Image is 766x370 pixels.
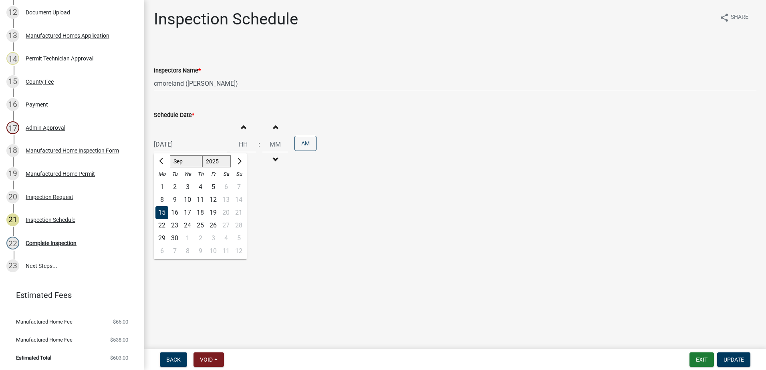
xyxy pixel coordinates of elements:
[207,168,220,181] div: Fr
[168,206,181,219] div: 16
[154,136,227,153] input: mm/dd/yyyy
[155,245,168,257] div: Monday, October 6, 2025
[230,136,256,153] input: Hours
[181,219,194,232] div: Wednesday, September 24, 2025
[207,193,220,206] div: 12
[168,193,181,206] div: 9
[168,193,181,206] div: Tuesday, September 9, 2025
[200,356,213,363] span: Void
[168,232,181,245] div: Tuesday, September 30, 2025
[181,181,194,193] div: Wednesday, September 3, 2025
[194,168,207,181] div: Th
[26,10,70,15] div: Document Upload
[256,140,262,149] div: :
[6,237,19,249] div: 22
[168,245,181,257] div: Tuesday, October 7, 2025
[194,219,207,232] div: 25
[713,10,755,25] button: shareShare
[170,155,202,167] select: Select month
[113,319,128,324] span: $65.00
[154,113,194,118] label: Schedule Date
[155,206,168,219] div: Monday, September 15, 2025
[194,232,207,245] div: Thursday, October 2, 2025
[262,136,288,153] input: Minutes
[194,232,207,245] div: 2
[168,206,181,219] div: Tuesday, September 16, 2025
[154,10,298,29] h1: Inspection Schedule
[6,121,19,134] div: 17
[26,56,93,61] div: Permit Technician Approval
[194,245,207,257] div: 9
[232,168,245,181] div: Su
[181,232,194,245] div: 1
[154,68,201,74] label: Inspectors Name
[6,259,19,272] div: 23
[207,219,220,232] div: Friday, September 26, 2025
[724,356,744,363] span: Update
[207,232,220,245] div: Friday, October 3, 2025
[6,6,19,19] div: 12
[194,245,207,257] div: Thursday, October 9, 2025
[194,181,207,193] div: Thursday, September 4, 2025
[207,181,220,193] div: Friday, September 5, 2025
[155,206,168,219] div: 15
[110,355,128,360] span: $603.00
[207,181,220,193] div: 5
[194,219,207,232] div: Thursday, September 25, 2025
[181,232,194,245] div: Wednesday, October 1, 2025
[155,232,168,245] div: 29
[194,206,207,219] div: 18
[6,52,19,65] div: 14
[168,219,181,232] div: 23
[16,337,73,342] span: Manufactured Home Fee
[168,245,181,257] div: 7
[26,240,77,246] div: Complete Inspection
[207,206,220,219] div: 19
[194,352,224,367] button: Void
[26,171,95,177] div: Manufactured Home Permit
[155,168,168,181] div: Mo
[155,181,168,193] div: Monday, September 1, 2025
[689,352,714,367] button: Exit
[181,206,194,219] div: Wednesday, September 17, 2025
[207,245,220,257] div: Friday, October 10, 2025
[6,75,19,88] div: 15
[168,219,181,232] div: Tuesday, September 23, 2025
[160,352,187,367] button: Back
[155,232,168,245] div: Monday, September 29, 2025
[194,193,207,206] div: Thursday, September 11, 2025
[220,168,232,181] div: Sa
[194,206,207,219] div: Thursday, September 18, 2025
[155,193,168,206] div: 8
[6,167,19,180] div: 19
[194,193,207,206] div: 11
[207,245,220,257] div: 10
[717,352,750,367] button: Update
[194,181,207,193] div: 4
[181,245,194,257] div: Wednesday, October 8, 2025
[181,193,194,206] div: Wednesday, September 10, 2025
[234,155,244,168] button: Next month
[207,206,220,219] div: Friday, September 19, 2025
[294,136,316,151] button: AM
[155,219,168,232] div: 22
[26,217,75,223] div: Inspection Schedule
[181,219,194,232] div: 24
[16,355,51,360] span: Estimated Total
[181,206,194,219] div: 17
[181,245,194,257] div: 8
[207,219,220,232] div: 26
[6,191,19,203] div: 20
[6,98,19,111] div: 16
[155,193,168,206] div: Monday, September 8, 2025
[168,232,181,245] div: 30
[731,13,748,22] span: Share
[26,79,54,84] div: County Fee
[168,168,181,181] div: Tu
[202,155,231,167] select: Select year
[26,125,65,131] div: Admin Approval
[207,193,220,206] div: Friday, September 12, 2025
[181,181,194,193] div: 3
[168,181,181,193] div: 2
[155,219,168,232] div: Monday, September 22, 2025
